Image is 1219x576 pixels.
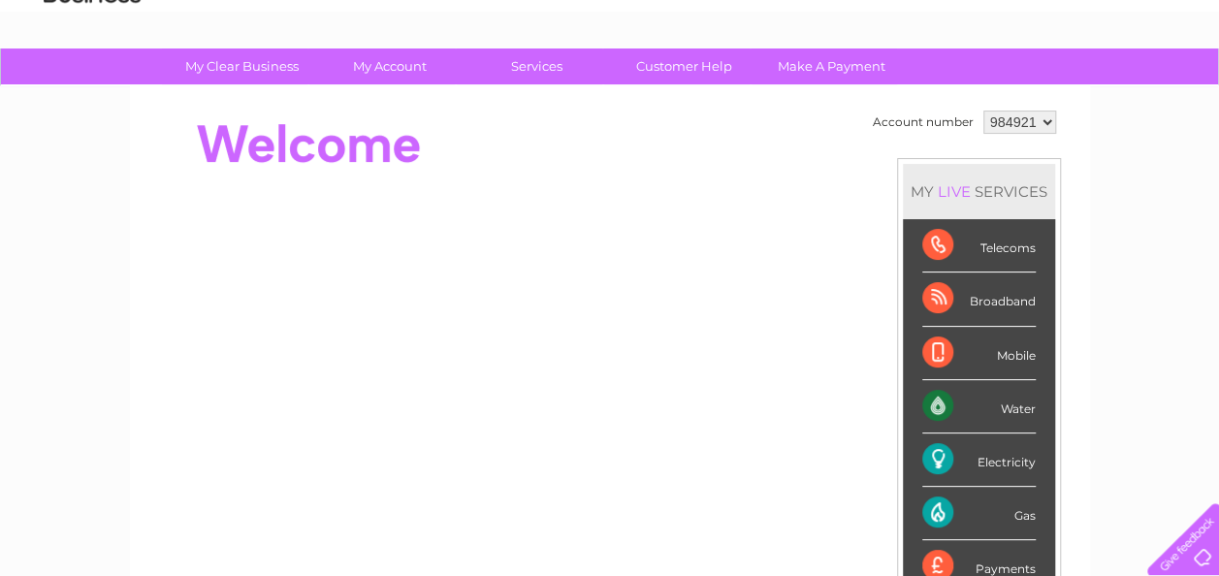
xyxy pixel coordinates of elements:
td: Account number [868,106,978,139]
a: 0333 014 3131 [853,10,987,34]
div: MY SERVICES [903,164,1055,219]
a: Services [457,48,617,84]
div: Telecoms [922,219,1036,272]
a: My Account [309,48,469,84]
a: Blog [1050,82,1078,97]
a: Customer Help [604,48,764,84]
a: Energy [926,82,969,97]
div: Broadband [922,272,1036,326]
div: Gas [922,487,1036,540]
div: Water [922,380,1036,433]
a: Make A Payment [752,48,912,84]
img: logo.png [43,50,142,110]
div: Mobile [922,327,1036,380]
a: Log out [1155,82,1201,97]
a: Contact [1090,82,1138,97]
a: My Clear Business [162,48,322,84]
a: Telecoms [980,82,1039,97]
a: Water [878,82,914,97]
div: LIVE [934,182,975,201]
div: Electricity [922,433,1036,487]
div: Clear Business is a trading name of Verastar Limited (registered in [GEOGRAPHIC_DATA] No. 3667643... [152,11,1069,94]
